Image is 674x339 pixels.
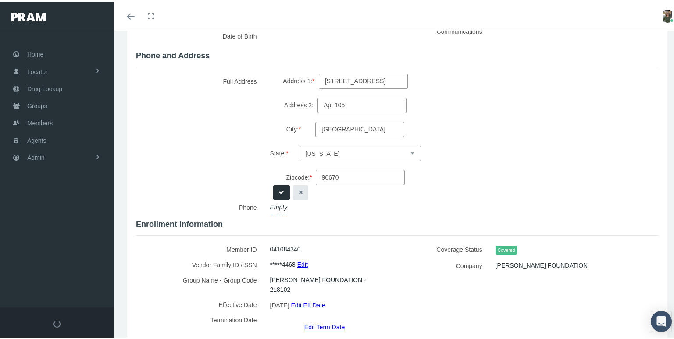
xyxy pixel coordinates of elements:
span: Zipcode: [286,171,312,180]
input: Zipcode:* [316,168,405,184]
label: Group Name - Group Code [136,271,264,295]
span: Covered [496,244,517,253]
span: [DATE] [270,297,289,310]
input: City:* [315,120,404,135]
input: Address 1:* [319,72,408,87]
a: Edit [297,256,308,269]
div: Open Intercom Messenger [651,309,672,330]
span: Drug Lookup [27,79,62,95]
input: Address 2: [317,96,407,111]
span: Groups [27,96,47,113]
span: Admin [27,148,45,164]
select: State:* [300,144,421,159]
span: Address 1: [283,75,314,84]
span: 041084340 [270,240,301,255]
img: PRAM_20_x_78.png [11,11,46,20]
label: Member ID [136,240,264,255]
a: Edit Term Date [304,319,345,332]
label: Full Address [136,72,264,198]
label: Coverage Status [404,240,489,256]
label: Vendor Family ID / SSN [136,255,264,271]
label: Effective Date [136,295,264,311]
label: Company [404,256,489,272]
span: [PERSON_NAME] FOUNDATION - 218102 [270,271,385,295]
span: Address 2: [284,99,314,108]
span: Members [27,113,53,130]
span: Home [27,44,43,61]
h4: Phone and Address [136,49,659,59]
span: [PERSON_NAME] FOUNDATION [496,256,588,271]
label: Phone [136,198,264,213]
span: Empty [270,198,288,213]
label: Date of Birth [136,27,264,45]
h4: Enrollment information [136,218,659,228]
label: Termination Date [136,311,264,330]
span: State: [270,147,289,156]
a: Edit Eff Date [291,297,325,310]
span: City: [286,123,301,132]
img: S_Profile_Picture_15372.jpg [661,8,674,21]
span: Locator [27,62,48,78]
span: Agents [27,131,46,147]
